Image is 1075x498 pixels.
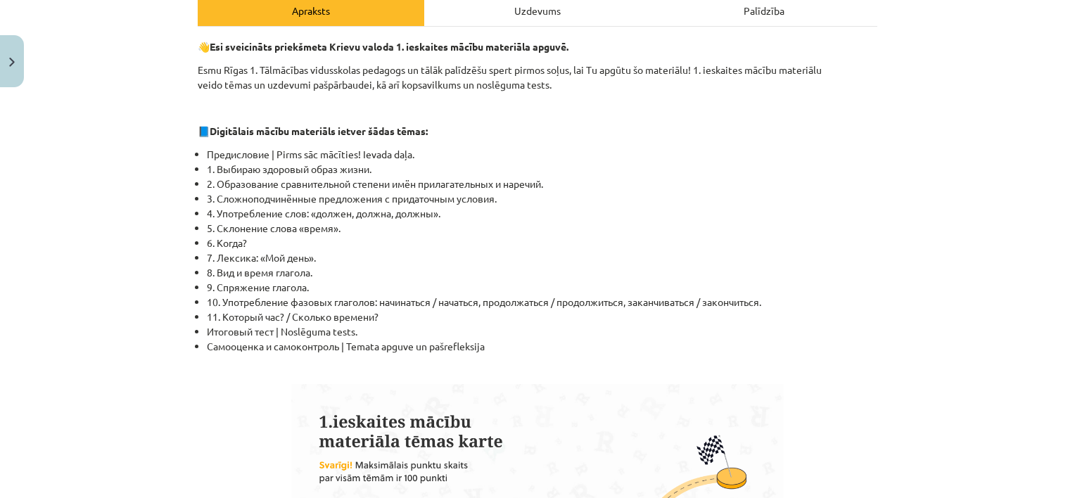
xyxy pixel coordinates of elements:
[207,265,877,280] li: 8. Вид и время глагола.
[207,206,877,221] li: 4. Употребление слов: «должен, должна, должны».
[207,339,877,354] li: Самооценка и самоконтроль | Temata apguve un pašrefleksija
[207,280,877,295] li: 9. Спряжение глагола.
[207,221,877,236] li: 5. Склонение слова «время».
[207,177,877,191] li: 2. Образование сравнительной степени имён прилагательных и наречий.
[198,39,877,54] p: 👋
[207,309,877,324] li: 11. Который час? / Сколько времени?
[207,191,877,206] li: 3. Сложноподчинённые предложения с придаточным условия.
[207,236,877,250] li: 6. Когда?
[210,40,568,53] strong: Esi sveicināts priekšmeta Krievu valoda 1. ieskaites mācību materiāla apguvē.
[207,324,877,339] li: Итоговый тест | Noslēguma tests.
[210,124,428,137] strong: Digitālais mācību materiāls ietver šādas tēmas:
[207,295,877,309] li: 10. Употребление фазовых глаголов: начинаться / начаться, продолжаться / продолжиться, заканчиват...
[198,63,877,92] p: Esmu Rīgas 1. Tālmācības vidusskolas pedagogs un tālāk palīdzēšu spert pirmos soļus, lai Tu apgūt...
[207,162,877,177] li: 1. Выбираю здоровый образ жизни.
[207,250,877,265] li: 7. Лексика: «Мой день».
[207,147,877,162] li: Предисловие | Pirms sāc mācīties! Ievada daļa.
[9,58,15,67] img: icon-close-lesson-0947bae3869378f0d4975bcd49f059093ad1ed9edebbc8119c70593378902aed.svg
[198,124,877,139] p: 📘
